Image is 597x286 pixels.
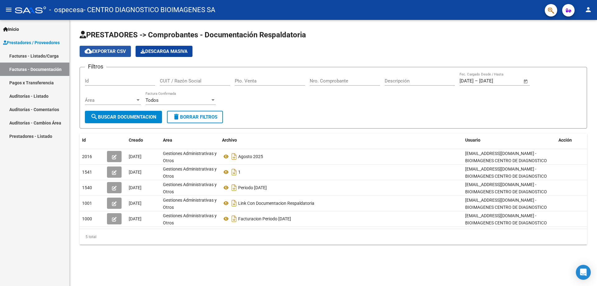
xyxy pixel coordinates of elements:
[238,216,291,221] span: Facturacion Periodo [DATE]
[80,229,587,245] div: 5 total
[460,78,474,84] input: Fecha inicio
[163,213,217,225] span: Gestiones Administrativas y Otros
[82,185,92,190] span: 1540
[129,185,141,190] span: [DATE]
[136,46,192,57] app-download-masive: Descarga masiva de comprobantes (adjuntos)
[238,154,263,159] span: Agosto 2025
[82,201,92,206] span: 1001
[5,6,12,13] mat-icon: menu
[129,154,141,159] span: [DATE]
[129,201,141,206] span: [DATE]
[465,182,547,194] span: [EMAIL_ADDRESS][DOMAIN_NAME] - BIOIMAGENES CENTRO DE DIAGNOSTICO
[163,182,217,194] span: Gestiones Administrativas y Otros
[238,185,267,190] span: Periodo [DATE]
[90,113,98,120] mat-icon: search
[230,152,238,162] i: Descargar documento
[556,134,587,147] datatable-header-cell: Acción
[558,138,572,143] span: Acción
[220,134,463,147] datatable-header-cell: Archivo
[465,213,547,225] span: [EMAIL_ADDRESS][DOMAIN_NAME] - BIOIMAGENES CENTRO DE DIAGNOSTICO
[465,166,547,179] span: [EMAIL_ADDRESS][DOMAIN_NAME] - BIOIMAGENES CENTRO DE DIAGNOSTICO
[465,198,547,210] span: [EMAIL_ADDRESS][DOMAIN_NAME] - BIOIMAGENES CENTRO DE DIAGNOSTICO
[85,47,92,55] mat-icon: cloud_download
[82,216,92,221] span: 1000
[585,6,592,13] mat-icon: person
[163,198,217,210] span: Gestiones Administrativas y Otros
[49,3,84,17] span: - ospecesa
[576,265,591,280] div: Open Intercom Messenger
[126,134,160,147] datatable-header-cell: Creado
[163,151,217,163] span: Gestiones Administrativas y Otros
[84,3,215,17] span: - CENTRO DIAGNOSTICO BIOIMAGENES SA
[80,30,306,39] span: PRESTADORES -> Comprobantes - Documentación Respaldatoria
[230,214,238,224] i: Descargar documento
[85,62,106,71] h3: Filtros
[85,49,126,54] span: Exportar CSV
[475,78,478,84] span: –
[522,78,530,85] button: Open calendar
[141,49,187,54] span: Descarga Masiva
[222,138,237,143] span: Archivo
[465,138,480,143] span: Usuario
[3,26,19,33] span: Inicio
[163,138,172,143] span: Area
[129,138,143,143] span: Creado
[160,134,220,147] datatable-header-cell: Area
[85,97,135,103] span: Área
[230,198,238,208] i: Descargar documento
[90,114,156,120] span: Buscar Documentacion
[136,46,192,57] button: Descarga Masiva
[479,78,509,84] input: Fecha fin
[163,166,217,179] span: Gestiones Administrativas y Otros
[129,216,141,221] span: [DATE]
[85,111,162,123] button: Buscar Documentacion
[82,154,92,159] span: 2016
[3,39,60,46] span: Prestadores / Proveedores
[80,134,104,147] datatable-header-cell: Id
[82,138,86,143] span: Id
[230,167,238,177] i: Descargar documento
[463,134,556,147] datatable-header-cell: Usuario
[238,170,241,175] span: 1
[230,183,238,193] i: Descargar documento
[167,111,223,123] button: Borrar Filtros
[238,201,314,206] span: Link Con Documentacion Respaldatoria
[173,113,180,120] mat-icon: delete
[80,46,131,57] button: Exportar CSV
[82,170,92,175] span: 1541
[146,97,159,103] span: Todos
[129,170,141,175] span: [DATE]
[173,114,217,120] span: Borrar Filtros
[465,151,547,163] span: [EMAIL_ADDRESS][DOMAIN_NAME] - BIOIMAGENES CENTRO DE DIAGNOSTICO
